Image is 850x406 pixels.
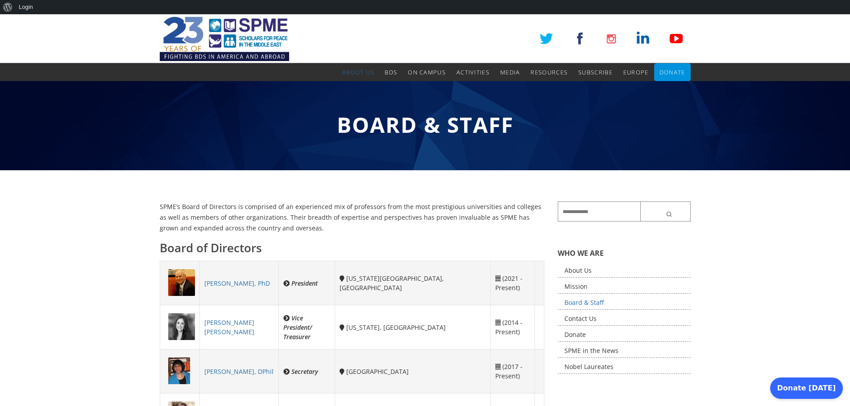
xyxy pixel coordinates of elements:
img: 3582058061.jpeg [168,313,195,340]
a: [PERSON_NAME], PhD [204,279,270,287]
h3: Board of Directors [160,240,545,256]
a: Contact Us [558,312,691,326]
div: President [283,279,330,288]
a: On Campus [408,63,446,81]
div: [US_STATE][GEOGRAPHIC_DATA], [GEOGRAPHIC_DATA] [340,274,486,292]
span: Donate [659,68,685,76]
div: [GEOGRAPHIC_DATA] [340,367,486,376]
a: About Us [558,264,691,278]
a: Resources [531,63,568,81]
div: [US_STATE], [GEOGRAPHIC_DATA] [340,323,486,332]
h5: WHO WE ARE [558,248,691,258]
a: Activities [456,63,489,81]
p: SPME’s Board of Directors is comprised of an experienced mix of professors from the most prestigi... [160,201,545,233]
span: BDS [385,68,397,76]
a: Board & Staff [558,296,691,310]
a: Nobel Laureates [558,360,691,374]
span: Europe [623,68,649,76]
a: Mission [558,280,691,294]
span: About Us [342,68,374,76]
a: SPME in the News [558,344,691,358]
a: BDS [385,63,397,81]
img: SPME [160,14,289,63]
div: Secretary [283,367,330,376]
img: 1708486238.jpg [168,269,195,296]
div: Vice President/ Treasurer [283,313,330,341]
a: Media [500,63,520,81]
div: (2021 - Present) [495,274,530,292]
span: Resources [531,68,568,76]
a: Europe [623,63,649,81]
span: Media [500,68,520,76]
a: [PERSON_NAME], DPhil [204,367,274,376]
a: About Us [342,63,374,81]
div: (2014 - Present) [495,318,530,336]
span: Board & Staff [337,110,514,139]
div: (2017 - Present) [495,362,530,381]
span: Subscribe [578,68,613,76]
a: [PERSON_NAME] [PERSON_NAME] [204,318,254,336]
a: Donate [659,63,685,81]
img: 3347470104.jpg [168,357,190,384]
a: Subscribe [578,63,613,81]
span: On Campus [408,68,446,76]
a: Donate [558,328,691,342]
span: Activities [456,68,489,76]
